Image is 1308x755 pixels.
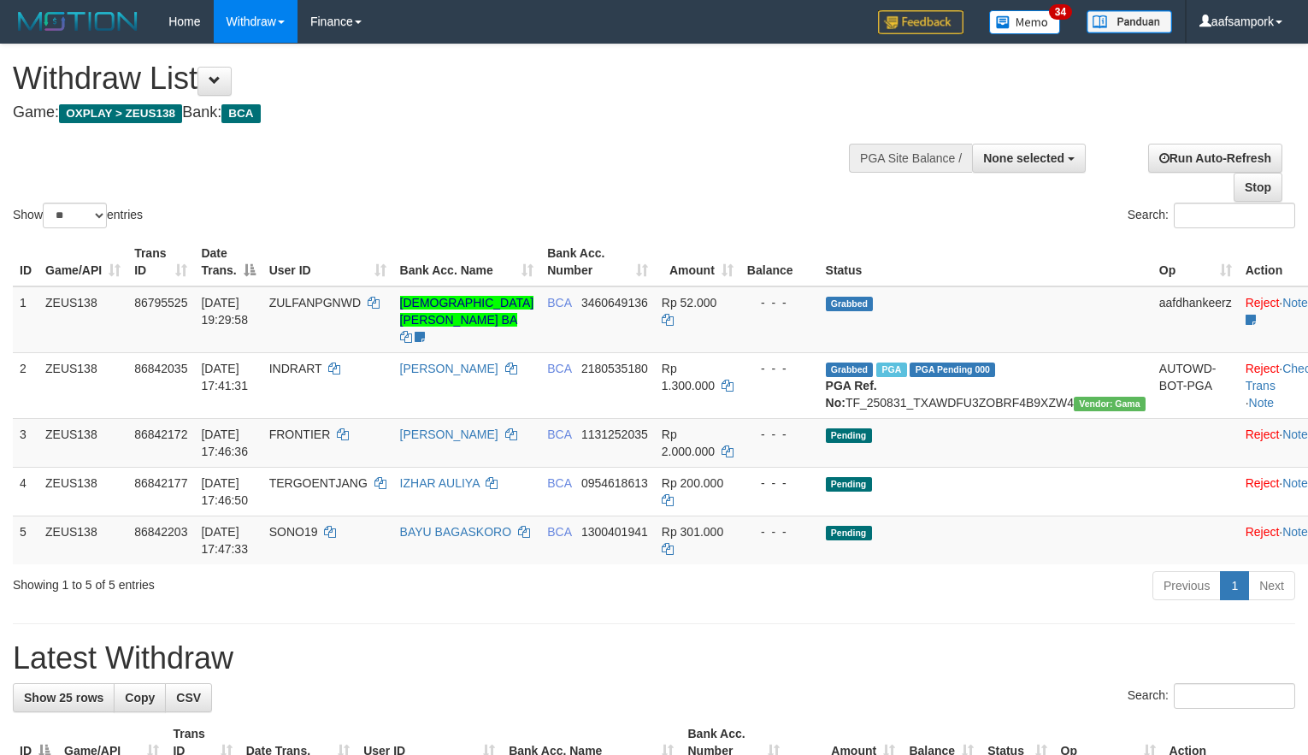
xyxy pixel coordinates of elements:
th: Bank Acc. Number: activate to sort column ascending [540,238,655,286]
td: ZEUS138 [38,286,127,353]
div: Showing 1 to 5 of 5 entries [13,569,533,593]
span: Rp 1.300.000 [662,362,715,392]
a: Copy [114,683,166,712]
span: BCA [547,476,571,490]
span: ZULFANPGNWD [269,296,361,310]
span: Marked by aafnoeunsreypich [876,363,906,377]
img: panduan.png [1087,10,1172,33]
td: AUTOWD-BOT-PGA [1152,352,1239,418]
a: Note [1249,396,1275,410]
span: FRONTIER [269,428,331,441]
span: BCA [221,104,260,123]
td: 5 [13,516,38,564]
a: Reject [1246,362,1280,375]
td: 4 [13,467,38,516]
span: Copy 1300401941 to clipboard [581,525,648,539]
div: - - - [747,475,812,492]
td: ZEUS138 [38,418,127,467]
a: Note [1282,296,1308,310]
span: CSV [176,691,201,705]
th: Date Trans.: activate to sort column descending [194,238,262,286]
th: ID [13,238,38,286]
b: PGA Ref. No: [826,379,877,410]
a: [DEMOGRAPHIC_DATA][PERSON_NAME] BA [400,296,534,327]
h4: Game: Bank: [13,104,855,121]
a: Note [1282,525,1308,539]
span: 86842177 [134,476,187,490]
a: Note [1282,476,1308,490]
th: Status [819,238,1152,286]
span: Pending [826,428,872,443]
button: None selected [972,144,1086,173]
img: Button%20Memo.svg [989,10,1061,34]
span: Show 25 rows [24,691,103,705]
td: 3 [13,418,38,467]
span: [DATE] 17:46:50 [201,476,248,507]
img: MOTION_logo.png [13,9,143,34]
span: [DATE] 17:47:33 [201,525,248,556]
span: Pending [826,477,872,492]
span: Rp 200.000 [662,476,723,490]
th: Balance [740,238,819,286]
a: CSV [165,683,212,712]
td: TF_250831_TXAWDFU3ZOBRF4B9XZW4 [819,352,1152,418]
td: ZEUS138 [38,516,127,564]
td: 2 [13,352,38,418]
td: 1 [13,286,38,353]
a: [PERSON_NAME] [400,362,498,375]
div: - - - [747,360,812,377]
span: Rp 52.000 [662,296,717,310]
div: - - - [747,294,812,311]
a: [PERSON_NAME] [400,428,498,441]
a: BAYU BAGASKORO [400,525,511,539]
span: SONO19 [269,525,318,539]
h1: Latest Withdraw [13,641,1295,675]
span: Rp 301.000 [662,525,723,539]
label: Search: [1128,203,1295,228]
a: Show 25 rows [13,683,115,712]
a: Reject [1246,476,1280,490]
div: - - - [747,523,812,540]
div: PGA Site Balance / [849,144,972,173]
span: Grabbed [826,297,874,311]
span: Rp 2.000.000 [662,428,715,458]
span: [DATE] 17:46:36 [201,428,248,458]
th: Game/API: activate to sort column ascending [38,238,127,286]
span: TERGOENTJANG [269,476,368,490]
a: Stop [1234,173,1282,202]
a: Note [1282,428,1308,441]
a: Run Auto-Refresh [1148,144,1282,173]
span: BCA [547,296,571,310]
th: User ID: activate to sort column ascending [262,238,393,286]
a: Reject [1246,428,1280,441]
td: aafdhankeerz [1152,286,1239,353]
th: Bank Acc. Name: activate to sort column ascending [393,238,541,286]
span: [DATE] 17:41:31 [201,362,248,392]
div: - - - [747,426,812,443]
a: Reject [1246,525,1280,539]
th: Op: activate to sort column ascending [1152,238,1239,286]
span: [DATE] 19:29:58 [201,296,248,327]
a: Next [1248,571,1295,600]
td: ZEUS138 [38,467,127,516]
img: Feedback.jpg [878,10,963,34]
label: Search: [1128,683,1295,709]
span: Copy [125,691,155,705]
span: Copy 0954618613 to clipboard [581,476,648,490]
span: INDRART [269,362,322,375]
span: 86842172 [134,428,187,441]
span: Copy 1131252035 to clipboard [581,428,648,441]
span: 34 [1049,4,1072,20]
a: IZHAR AULIYA [400,476,480,490]
span: 86795525 [134,296,187,310]
label: Show entries [13,203,143,228]
a: 1 [1220,571,1249,600]
span: Pending [826,526,872,540]
a: Reject [1246,296,1280,310]
span: 86842035 [134,362,187,375]
h1: Withdraw List [13,62,855,96]
th: Trans ID: activate to sort column ascending [127,238,194,286]
span: Copy 3460649136 to clipboard [581,296,648,310]
span: Grabbed [826,363,874,377]
span: None selected [983,151,1064,165]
